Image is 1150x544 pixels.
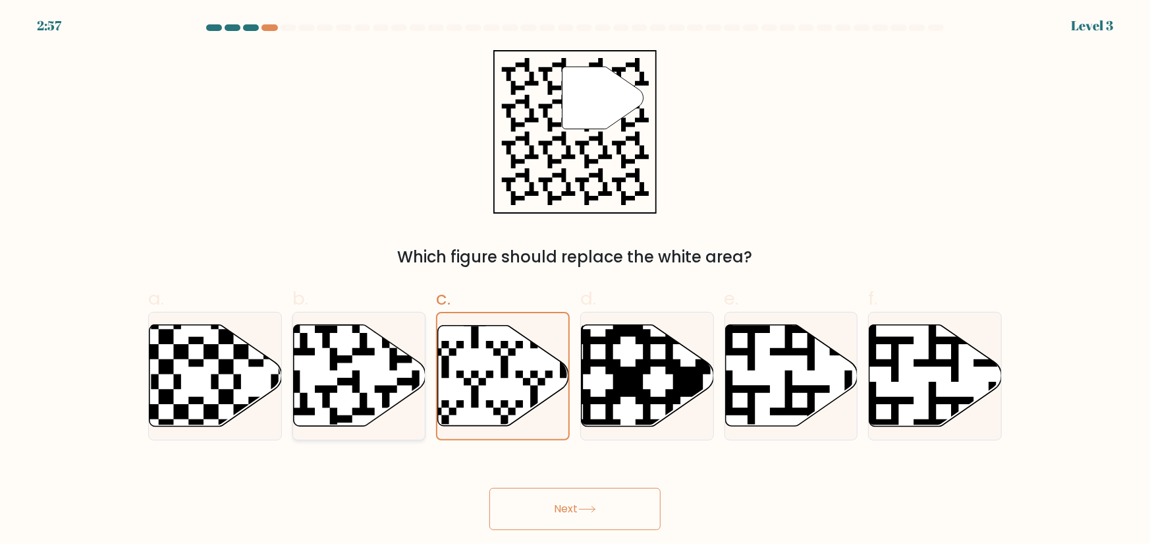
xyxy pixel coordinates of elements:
[292,286,308,311] span: b.
[148,286,164,311] span: a.
[1071,16,1113,36] div: Level 3
[37,16,61,36] div: 2:57
[580,286,596,311] span: d.
[489,488,661,530] button: Next
[868,286,877,311] span: f.
[562,67,643,129] g: "
[436,286,451,311] span: c.
[725,286,739,311] span: e.
[156,245,994,269] div: Which figure should replace the white area?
